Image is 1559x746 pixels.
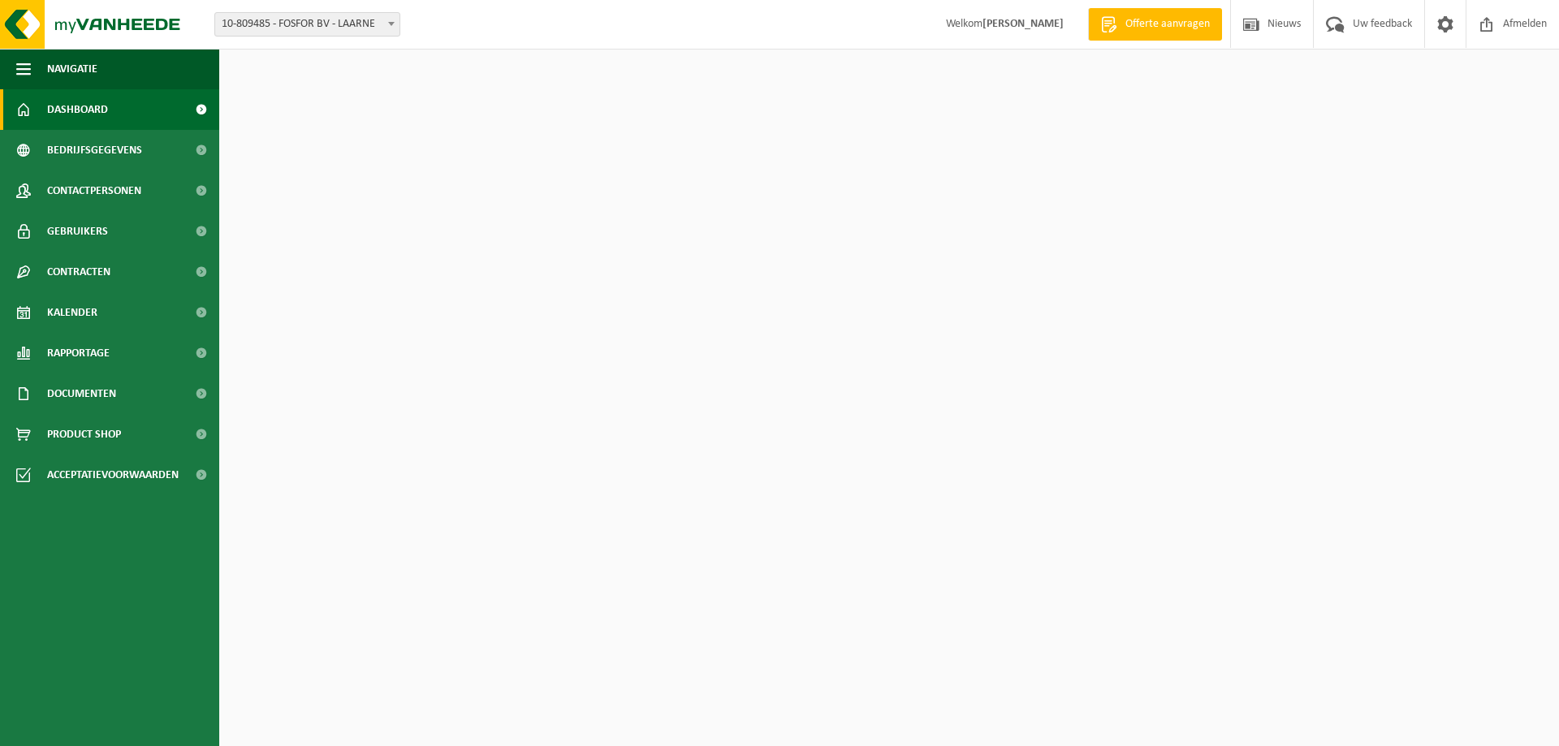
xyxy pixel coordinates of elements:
span: Kalender [47,292,97,333]
span: Rapportage [47,333,110,373]
span: Contracten [47,252,110,292]
span: Documenten [47,373,116,414]
span: 10-809485 - FOSFOR BV - LAARNE [214,12,400,37]
strong: [PERSON_NAME] [982,18,1064,30]
span: Offerte aanvragen [1121,16,1214,32]
span: Navigatie [47,49,97,89]
span: 10-809485 - FOSFOR BV - LAARNE [215,13,399,36]
span: Acceptatievoorwaarden [47,455,179,495]
span: Gebruikers [47,211,108,252]
span: Contactpersonen [47,170,141,211]
span: Product Shop [47,414,121,455]
span: Bedrijfsgegevens [47,130,142,170]
a: Offerte aanvragen [1088,8,1222,41]
span: Dashboard [47,89,108,130]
